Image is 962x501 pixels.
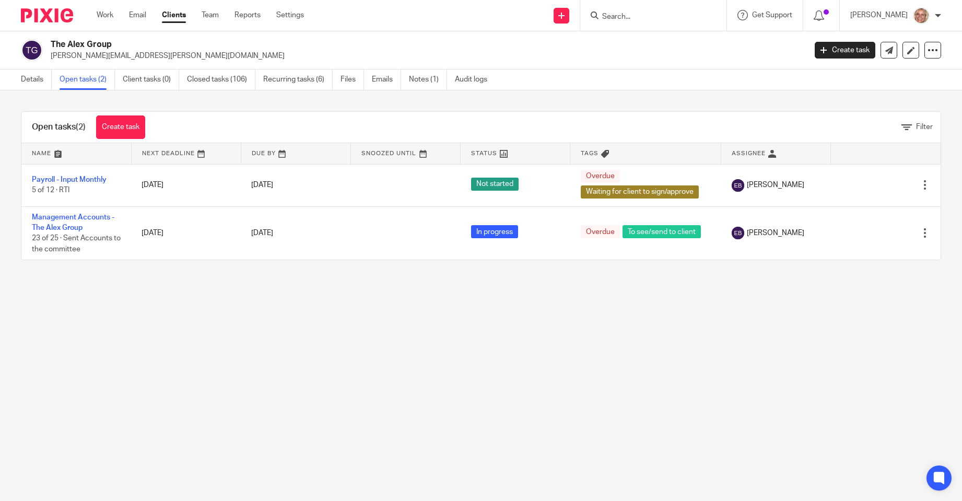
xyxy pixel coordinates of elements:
[32,187,69,194] span: 5 of 12 · RTI
[372,69,401,90] a: Emails
[747,228,804,238] span: [PERSON_NAME]
[187,69,255,90] a: Closed tasks (106)
[96,115,145,139] a: Create task
[60,69,115,90] a: Open tasks (2)
[263,69,333,90] a: Recurring tasks (6)
[752,11,792,19] span: Get Support
[32,122,86,133] h1: Open tasks
[732,227,744,239] img: svg%3E
[32,176,107,183] a: Payroll - Input Monthly
[747,180,804,190] span: [PERSON_NAME]
[916,123,933,131] span: Filter
[234,10,261,20] a: Reports
[131,164,241,206] td: [DATE]
[32,214,114,231] a: Management Accounts - The Alex Group
[601,13,695,22] input: Search
[361,150,416,156] span: Snoozed Until
[251,229,273,237] span: [DATE]
[202,10,219,20] a: Team
[581,225,620,238] span: Overdue
[471,225,518,238] span: In progress
[913,7,930,24] img: SJ.jpg
[471,178,519,191] span: Not started
[21,39,43,61] img: svg%3E
[471,150,497,156] span: Status
[51,39,649,50] h2: The Alex Group
[131,206,241,260] td: [DATE]
[129,10,146,20] a: Email
[581,170,620,183] span: Overdue
[732,179,744,192] img: svg%3E
[21,69,52,90] a: Details
[581,185,699,199] span: Waiting for client to sign/approve
[51,51,799,61] p: [PERSON_NAME][EMAIL_ADDRESS][PERSON_NAME][DOMAIN_NAME]
[850,10,908,20] p: [PERSON_NAME]
[32,235,121,253] span: 23 of 25 · Sent Accounts to the committee
[409,69,447,90] a: Notes (1)
[162,10,186,20] a: Clients
[815,42,875,59] a: Create task
[455,69,495,90] a: Audit logs
[251,181,273,189] span: [DATE]
[123,69,179,90] a: Client tasks (0)
[76,123,86,131] span: (2)
[341,69,364,90] a: Files
[581,150,599,156] span: Tags
[276,10,304,20] a: Settings
[623,225,701,238] span: To see/send to client
[21,8,73,22] img: Pixie
[97,10,113,20] a: Work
